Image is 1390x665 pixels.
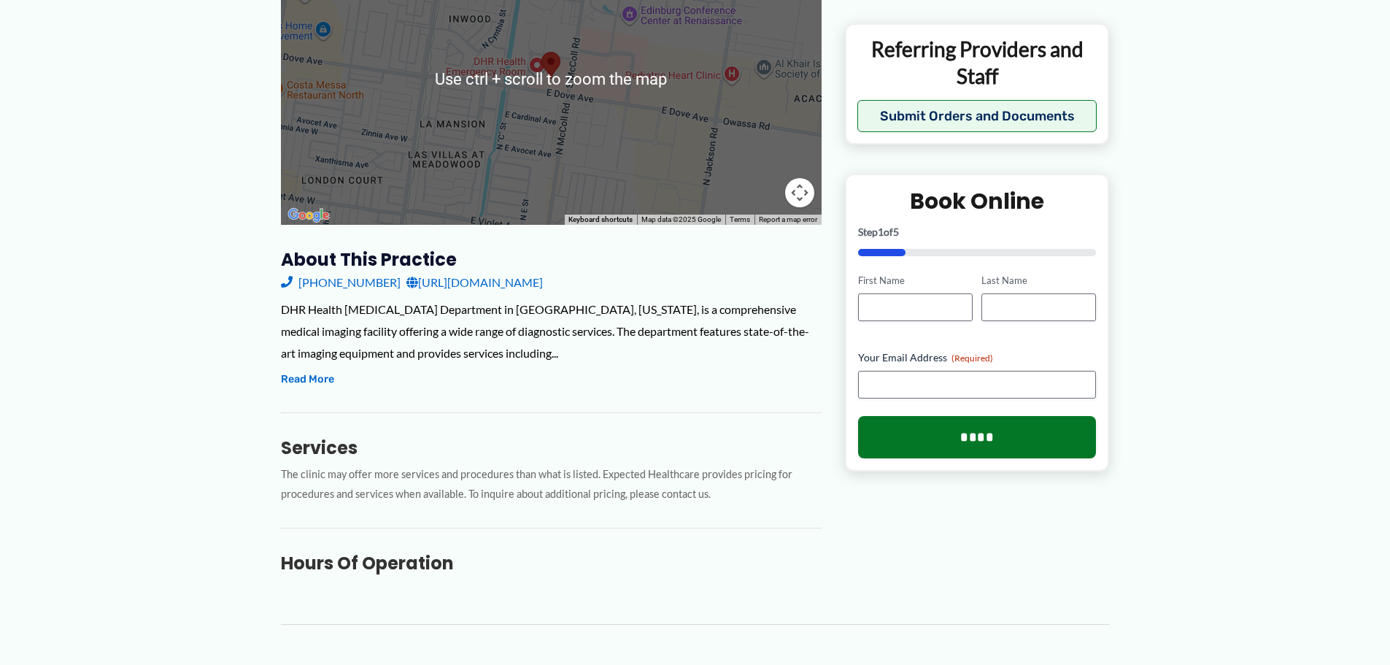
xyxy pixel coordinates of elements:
[785,178,814,207] button: Map camera controls
[730,215,750,223] a: Terms (opens in new tab)
[406,272,543,293] a: [URL][DOMAIN_NAME]
[281,465,822,504] p: The clinic may offer more services and procedures than what is listed. Expected Healthcare provid...
[281,437,822,459] h3: Services
[568,215,633,225] button: Keyboard shortcuts
[893,226,899,238] span: 5
[281,371,334,388] button: Read More
[281,299,822,364] div: DHR Health [MEDICAL_DATA] Department in [GEOGRAPHIC_DATA], [US_STATE], is a comprehensive medical...
[951,352,993,363] span: (Required)
[281,248,822,271] h3: About this practice
[759,215,817,223] a: Report a map error
[641,215,721,223] span: Map data ©2025 Google
[858,350,1097,364] label: Your Email Address
[857,100,1097,132] button: Submit Orders and Documents
[857,36,1097,89] p: Referring Providers and Staff
[858,187,1097,215] h2: Book Online
[281,552,822,574] h3: Hours of Operation
[858,227,1097,237] p: Step of
[281,272,401,293] a: [PHONE_NUMBER]
[285,206,333,225] img: Google
[858,274,973,288] label: First Name
[285,206,333,225] a: Open this area in Google Maps (opens a new window)
[878,226,884,238] span: 1
[981,274,1096,288] label: Last Name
